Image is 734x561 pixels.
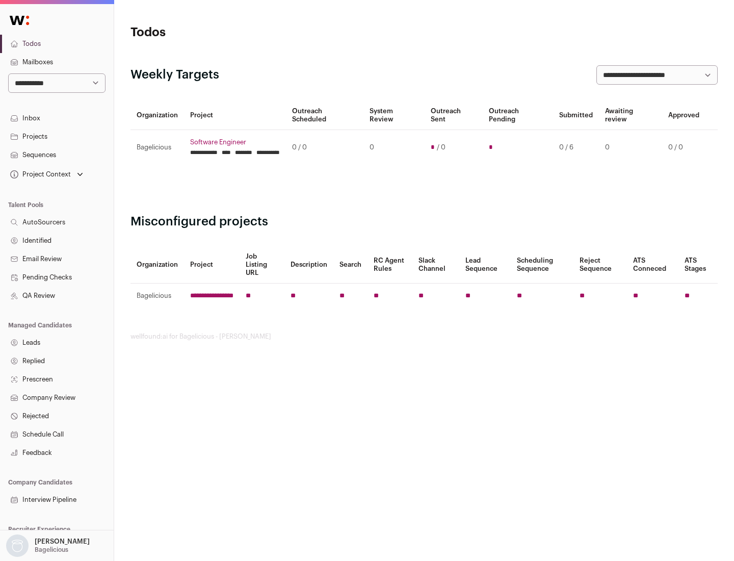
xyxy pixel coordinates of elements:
[240,246,284,284] th: Job Listing URL
[573,246,627,284] th: Reject Sequence
[412,246,459,284] th: Slack Channel
[363,101,424,130] th: System Review
[425,101,483,130] th: Outreach Sent
[511,246,573,284] th: Scheduling Sequence
[286,130,363,165] td: 0 / 0
[599,101,662,130] th: Awaiting review
[35,538,90,546] p: [PERSON_NAME]
[8,170,71,178] div: Project Context
[284,246,333,284] th: Description
[130,333,718,341] footer: wellfound:ai for Bagelicious - [PERSON_NAME]
[599,130,662,165] td: 0
[437,143,445,151] span: / 0
[459,246,511,284] th: Lead Sequence
[662,130,705,165] td: 0 / 0
[184,101,286,130] th: Project
[130,246,184,284] th: Organization
[8,167,85,182] button: Open dropdown
[286,101,363,130] th: Outreach Scheduled
[190,138,280,146] a: Software Engineer
[6,534,29,557] img: nopic.png
[35,546,68,554] p: Bagelicious
[627,246,678,284] th: ATS Conneced
[4,534,92,557] button: Open dropdown
[130,101,184,130] th: Organization
[130,24,326,41] h1: Todos
[553,130,599,165] td: 0 / 6
[130,214,718,230] h2: Misconfigured projects
[184,246,240,284] th: Project
[678,246,718,284] th: ATS Stages
[130,284,184,309] td: Bagelicious
[363,130,424,165] td: 0
[4,10,35,31] img: Wellfound
[553,101,599,130] th: Submitted
[368,246,412,284] th: RC Agent Rules
[130,130,184,165] td: Bagelicious
[130,67,219,83] h2: Weekly Targets
[333,246,368,284] th: Search
[483,101,553,130] th: Outreach Pending
[662,101,705,130] th: Approved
